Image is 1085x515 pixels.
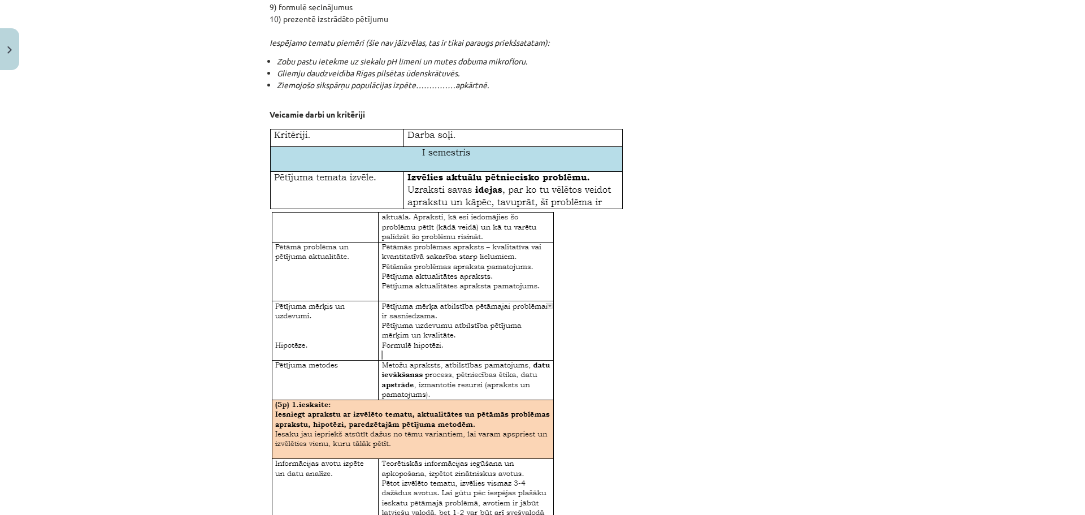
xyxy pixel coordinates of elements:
em: Zobu pastu ietekme uz siekalu pH līmeni un mutes dobuma mikrofloru. [277,56,527,66]
em: Gliemju daudzveidība Rīgas pilsētas ūdenskrātuvēs. [277,68,459,78]
em: Ziemojošo sikspārņu populācijas izpēte……………apkārtnē. [277,80,489,90]
img: icon-close-lesson-0947bae3869378f0d4975bcd49f059093ad1ed9edebbc8119c70593378902aed.svg [7,46,12,54]
em: Iespējamo tematu piemēri (šie nav jāizvēlas, tas ir tikai paraugs priekšsatatam): [270,37,549,47]
strong: Veicamie darbi un kritēriji [270,109,365,119]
